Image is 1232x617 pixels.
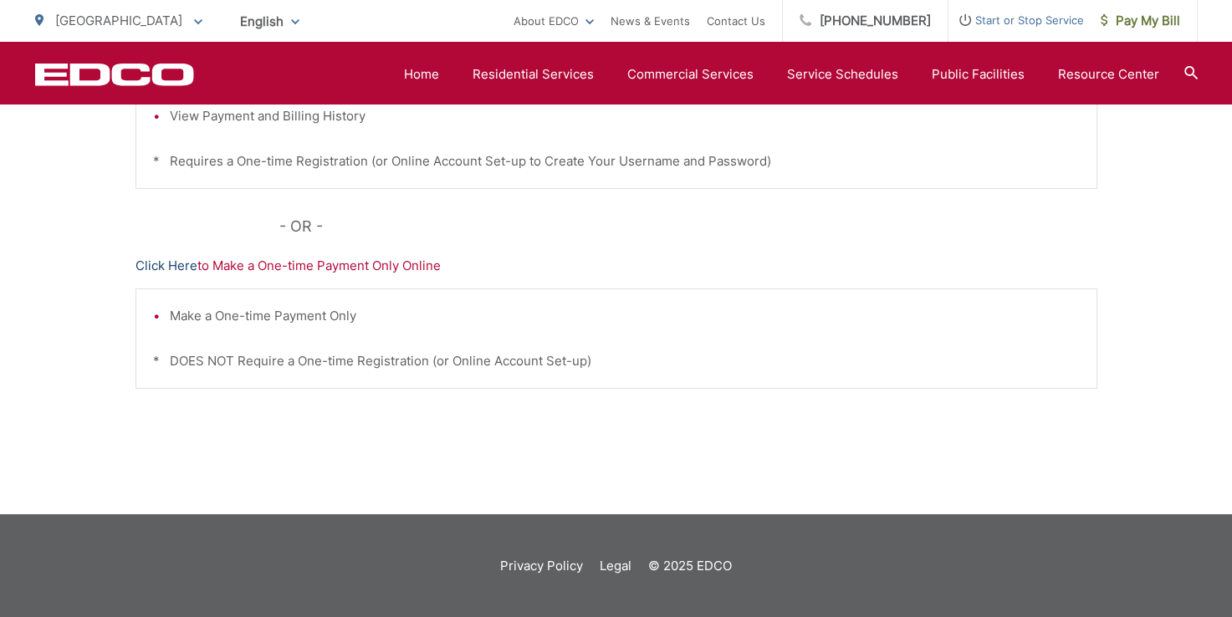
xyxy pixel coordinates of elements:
a: News & Events [611,11,690,31]
a: About EDCO [514,11,594,31]
li: View Payment and Billing History [170,106,1080,126]
a: Service Schedules [787,64,898,84]
p: to Make a One-time Payment Only Online [135,256,1097,276]
p: * DOES NOT Require a One-time Registration (or Online Account Set-up) [153,351,1080,371]
li: Make a One-time Payment Only [170,306,1080,326]
a: Residential Services [473,64,594,84]
span: [GEOGRAPHIC_DATA] [55,13,182,28]
a: Public Facilities [932,64,1025,84]
a: EDCD logo. Return to the homepage. [35,63,194,86]
a: Contact Us [707,11,765,31]
a: Click Here [135,256,197,276]
p: © 2025 EDCO [648,556,732,576]
a: Home [404,64,439,84]
a: Resource Center [1058,64,1159,84]
span: English [227,7,312,36]
span: Pay My Bill [1101,11,1180,31]
p: * Requires a One-time Registration (or Online Account Set-up to Create Your Username and Password) [153,151,1080,171]
p: - OR - [279,214,1097,239]
a: Legal [600,556,631,576]
a: Privacy Policy [500,556,583,576]
a: Commercial Services [627,64,754,84]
